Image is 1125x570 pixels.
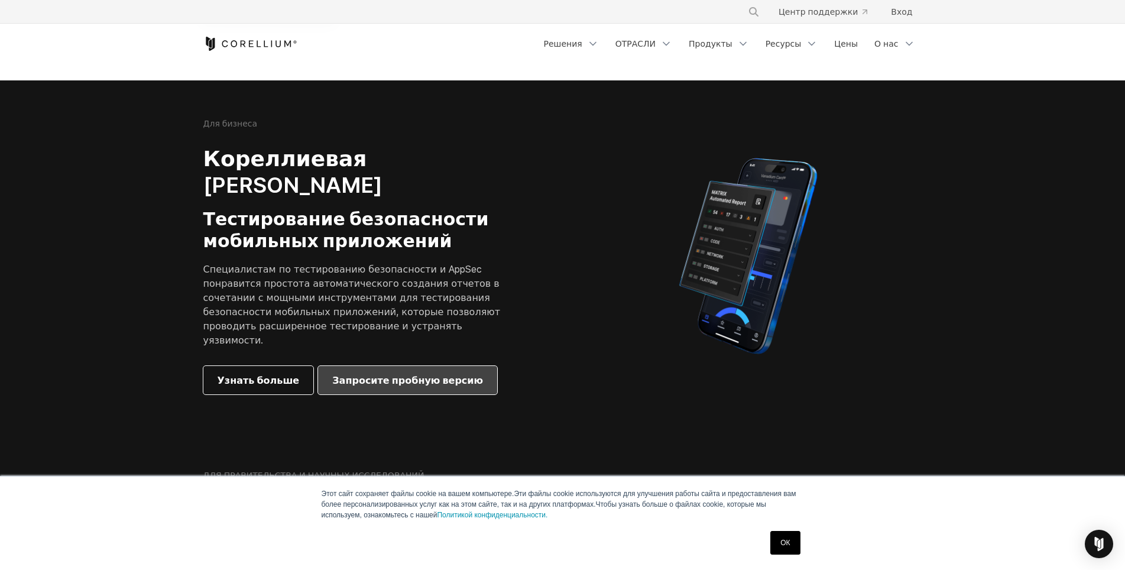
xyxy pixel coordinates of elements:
ya-tr-span: Этот сайт сохраняет файлы cookie на вашем компьютере. [322,490,514,498]
ya-tr-span: Решения [544,38,582,50]
ya-tr-span: Тестирование безопасности мобильных приложений [203,208,489,252]
ya-tr-span: Эти файлы cookie используются для улучшения работы сайта и предоставления вам более персонализиро... [322,490,796,509]
a: Запросите пробную версию [318,366,497,394]
div: Навигационное меню [734,1,922,22]
ya-tr-span: Узнать больше [218,373,300,387]
a: Узнать больше [203,366,314,394]
ya-tr-span: Запросите пробную версию [332,373,483,387]
img: Автоматический отчёт Corellium MATRIX для iPhone, показывающий результаты тестирования приложений... [659,153,837,360]
ya-tr-span: ОТРАСЛИ [615,38,656,50]
ya-tr-span: Центр поддержки [779,6,858,18]
ya-tr-span: Цены [834,38,858,50]
a: Дом Кореллиума [203,37,297,51]
div: Откройте Интерком-Мессенджер [1085,530,1113,558]
ya-tr-span: ДЛЯ ПРАВИТЕЛЬСТВА И НАУЧНЫХ ИССЛЕДОВАНИЙ [203,470,424,480]
ya-tr-span: Кореллиевая [PERSON_NAME] [203,145,382,198]
a: ОК [770,531,800,555]
ya-tr-span: ОК [780,539,790,547]
ya-tr-span: Продукты [689,38,732,50]
ya-tr-span: Для бизнеса [203,118,258,128]
ya-tr-span: О нас [874,38,898,50]
ya-tr-span: Вход [891,6,912,18]
a: Политикой конфиденциальности. [437,511,547,519]
button: Поиск [743,1,764,22]
ya-tr-span: Ресурсы [766,38,802,50]
ya-tr-span: Специалистам по тестированию безопасности и AppSec понравится простота автоматического создания о... [203,263,501,346]
div: Навигационное меню [537,33,922,54]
